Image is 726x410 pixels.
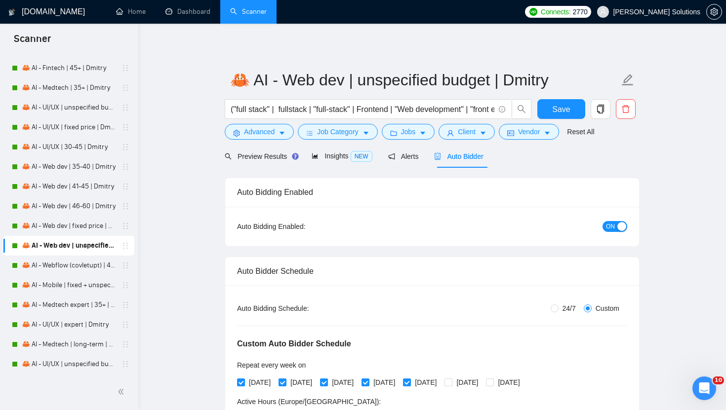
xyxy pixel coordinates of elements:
img: logo [8,4,15,20]
a: searchScanner [230,7,267,16]
a: 🦀 AI - Web dev | unspecified budget | Dmitry [22,236,116,256]
a: setting [706,8,722,16]
span: holder [121,183,129,190]
span: holder [121,281,129,289]
span: holder [121,261,129,269]
span: notification [388,153,395,160]
span: [DATE] [286,377,316,388]
span: 2770 [572,6,587,17]
button: userClientcaret-down [439,124,495,140]
span: Job Category [317,126,358,137]
span: caret-down [480,129,486,137]
button: delete [616,99,636,119]
a: 🦀 AI - Web dev | fixed price | Dmitry [22,216,116,236]
span: holder [121,301,129,309]
button: folderJobscaret-down [382,124,435,140]
span: Custom [592,303,623,314]
span: edit [621,74,634,86]
span: search [225,153,232,160]
span: holder [121,321,129,329]
span: holder [121,84,129,92]
span: delete [616,105,635,113]
span: Scanner [6,32,59,52]
h5: Custom Auto Bidder Schedule [237,338,351,350]
span: double-left [118,387,127,397]
input: Search Freelance Jobs... [231,103,494,115]
span: user [600,8,606,15]
span: holder [121,64,129,72]
span: ON [606,221,615,232]
span: Client [458,126,476,137]
a: 🦀 AI - Mobile | fixed + unspecified | Dmitry [22,275,116,295]
div: Tooltip anchor [291,152,300,161]
span: [DATE] [411,377,441,388]
a: 🦀 AI - Medtech | long-term | Dmitry [22,335,116,354]
span: [DATE] [369,377,399,388]
button: setting [706,4,722,20]
a: 🦀 AI - UI/UX | expert | Dmitry [22,315,116,335]
button: barsJob Categorycaret-down [298,124,377,140]
span: setting [707,8,722,16]
span: Repeat every week on [237,361,306,369]
span: holder [121,360,129,368]
span: holder [121,104,129,112]
span: Auto Bidder [434,152,483,160]
span: holder [121,242,129,250]
span: caret-down [544,129,551,137]
a: 🦀 AI - Medtech expert | 35+ | Dmitry [22,295,116,315]
span: user [447,129,454,137]
span: holder [121,163,129,171]
a: 🦀 AI - UI/UX | fixed price | Dmitry [22,117,116,137]
button: idcardVendorcaret-down [499,124,559,140]
a: 🦀 AI - Fintech | 45+ | Dmitry [22,58,116,78]
span: info-circle [499,106,505,112]
span: Active Hours ( Europe/[GEOGRAPHIC_DATA] ): [237,398,381,406]
span: 24/7 [559,303,580,314]
a: homeHome [116,7,146,16]
span: Preview Results [225,152,296,160]
a: 🦀 AI - UI/UX | 30-45 | Dmitry [22,137,116,157]
button: search [512,99,531,119]
span: search [512,105,531,113]
span: caret-down [279,129,285,137]
button: settingAdvancedcaret-down [225,124,294,140]
span: [DATE] [452,377,482,388]
span: Connects: [541,6,570,17]
span: Jobs [401,126,416,137]
a: 🦀 AI - UI/UX | unspecified budget | Dmitry [22,354,116,374]
a: 🦀 AI - Webflow (covletupt) | 45+ | Dmitry [22,256,116,275]
a: dashboardDashboard [165,7,210,16]
a: 🦀 AI - Web dev | 41-45 | Dmitry [22,177,116,196]
button: Save [537,99,585,119]
span: idcard [507,129,514,137]
span: Advanced [244,126,275,137]
img: upwork-logo.png [529,8,537,16]
a: 🦀 AI - Web dev | 35-40 | Dmitry [22,157,116,177]
span: NEW [351,151,372,162]
a: Reset All [567,126,594,137]
a: 🦀 AI - Web dev | 46-60 | Dmitry [22,196,116,216]
span: caret-down [363,129,369,137]
div: Auto Bidding Enabled [237,178,627,206]
span: holder [121,340,129,348]
div: Auto Bidding Schedule: [237,303,367,314]
span: holder [121,202,129,210]
span: holder [121,123,129,131]
a: 🦀 AI - Medtech | 35+ | Dmitry [22,78,116,98]
span: holder [121,143,129,151]
span: [DATE] [245,377,275,388]
span: folder [390,129,397,137]
div: Auto Bidding Enabled: [237,221,367,232]
span: holder [121,222,129,230]
span: robot [434,153,441,160]
div: Auto Bidder Schedule [237,257,627,285]
a: 🦀 AI - UI/UX | unspecified budget | Dmitry [22,98,116,117]
span: [DATE] [328,377,358,388]
span: copy [591,105,610,113]
input: Scanner name... [230,68,619,92]
span: [DATE] [494,377,524,388]
span: area-chart [312,152,319,159]
button: copy [591,99,610,119]
span: bars [306,129,313,137]
span: Vendor [518,126,540,137]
